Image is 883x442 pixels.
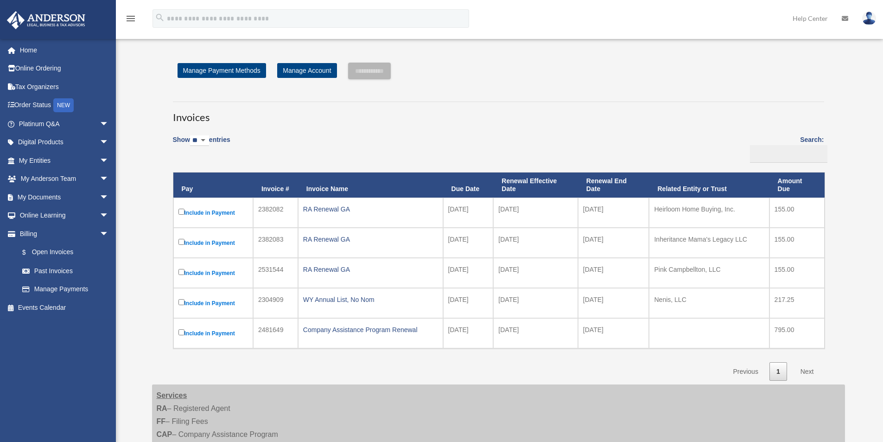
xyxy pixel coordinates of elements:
[862,12,876,25] img: User Pic
[178,269,184,275] input: Include in Payment
[157,391,187,399] strong: Services
[794,362,821,381] a: Next
[157,430,172,438] strong: CAP
[578,173,649,198] th: Renewal End Date: activate to sort column ascending
[443,288,494,318] td: [DATE]
[578,228,649,258] td: [DATE]
[100,188,118,207] span: arrow_drop_down
[253,228,298,258] td: 2382083
[303,323,438,336] div: Company Assistance Program Renewal
[253,198,298,228] td: 2382082
[6,41,123,59] a: Home
[178,207,248,218] label: Include in Payment
[6,170,123,188] a: My Anderson Teamarrow_drop_down
[726,362,765,381] a: Previous
[493,173,578,198] th: Renewal Effective Date: activate to sort column ascending
[493,288,578,318] td: [DATE]
[769,318,825,348] td: 795.00
[13,262,118,280] a: Past Invoices
[750,145,827,163] input: Search:
[298,173,443,198] th: Invoice Name: activate to sort column ascending
[53,98,74,112] div: NEW
[6,115,123,133] a: Platinum Q&Aarrow_drop_down
[578,198,649,228] td: [DATE]
[6,298,123,317] a: Events Calendar
[443,228,494,258] td: [DATE]
[6,188,123,206] a: My Documentsarrow_drop_down
[649,258,769,288] td: Pink Campbellton, LLC
[303,293,438,306] div: WY Annual List, No Nom
[6,224,118,243] a: Billingarrow_drop_down
[13,280,118,299] a: Manage Payments
[173,102,824,125] h3: Invoices
[125,13,136,24] i: menu
[769,228,825,258] td: 155.00
[253,258,298,288] td: 2531544
[6,96,123,115] a: Order StatusNEW
[769,288,825,318] td: 217.25
[100,170,118,189] span: arrow_drop_down
[769,258,825,288] td: 155.00
[277,63,337,78] a: Manage Account
[100,151,118,170] span: arrow_drop_down
[178,329,184,335] input: Include in Payment
[769,173,825,198] th: Amount Due: activate to sort column ascending
[155,13,165,23] i: search
[6,59,123,78] a: Online Ordering
[178,299,184,305] input: Include in Payment
[303,203,438,216] div: RA Renewal GA
[27,247,32,258] span: $
[178,239,184,245] input: Include in Payment
[493,318,578,348] td: [DATE]
[493,258,578,288] td: [DATE]
[253,288,298,318] td: 2304909
[649,173,769,198] th: Related Entity or Trust: activate to sort column ascending
[178,327,248,339] label: Include in Payment
[4,11,88,29] img: Anderson Advisors Platinum Portal
[178,297,248,309] label: Include in Payment
[173,173,253,198] th: Pay: activate to sort column descending
[747,134,824,163] label: Search:
[578,288,649,318] td: [DATE]
[13,243,114,262] a: $Open Invoices
[6,151,123,170] a: My Entitiesarrow_drop_down
[190,135,209,146] select: Showentries
[178,209,184,215] input: Include in Payment
[649,228,769,258] td: Inheritance Mama's Legacy LLC
[173,134,230,155] label: Show entries
[493,228,578,258] td: [DATE]
[493,198,578,228] td: [DATE]
[100,206,118,225] span: arrow_drop_down
[100,133,118,152] span: arrow_drop_down
[6,206,123,225] a: Online Learningarrow_drop_down
[100,224,118,243] span: arrow_drop_down
[6,133,123,152] a: Digital Productsarrow_drop_down
[253,318,298,348] td: 2481649
[303,233,438,246] div: RA Renewal GA
[578,258,649,288] td: [DATE]
[443,258,494,288] td: [DATE]
[178,237,248,249] label: Include in Payment
[769,362,787,381] a: 1
[157,404,167,412] strong: RA
[443,318,494,348] td: [DATE]
[125,16,136,24] a: menu
[178,267,248,279] label: Include in Payment
[649,288,769,318] td: Nenis, LLC
[769,198,825,228] td: 155.00
[178,63,266,78] a: Manage Payment Methods
[100,115,118,134] span: arrow_drop_down
[303,263,438,276] div: RA Renewal GA
[6,77,123,96] a: Tax Organizers
[443,198,494,228] td: [DATE]
[649,198,769,228] td: Heirloom Home Buying, Inc.
[253,173,298,198] th: Invoice #: activate to sort column ascending
[157,417,166,425] strong: FF
[578,318,649,348] td: [DATE]
[443,173,494,198] th: Due Date: activate to sort column ascending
